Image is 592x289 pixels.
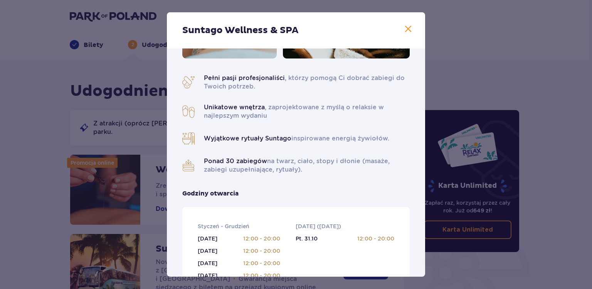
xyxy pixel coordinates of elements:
p: [DATE] [198,259,217,267]
img: Towels icon [182,159,195,172]
p: 12:00 - 20:00 [357,235,394,242]
p: na twarz, ciało, stopy i dłonie (masaże, zabiegi uzupełniające, rytuały). [204,157,410,174]
span: Unikatowe wnętrza [204,104,265,111]
p: inspirowane energią żywiołów. [204,134,389,143]
span: Ponad 30 zabiegów [204,157,267,165]
p: [DATE] ([DATE]) [296,222,341,230]
p: 12:00 - 20:00 [243,235,280,242]
p: Godziny otwarcia [182,189,239,198]
p: , zaprojektowane z myślą o relaksie w najlepszym wydaniu [204,103,410,120]
p: Suntago Wellness & SPA [182,25,298,36]
p: Styczeń - Grudzień [198,222,249,230]
img: spa icon [182,76,195,89]
img: Jacuzzi icon [182,132,195,145]
span: Pełni pasji profesjonaliści [204,74,285,82]
p: , którzy pomogą Ci dobrać zabiegi do Twoich potrzeb. [204,74,410,91]
span: Wyjątkowe rytuały Suntago [204,135,291,142]
p: 12:00 - 20:00 [243,272,280,279]
p: Pt. 31.10 [296,235,318,242]
p: [DATE] [198,247,217,255]
p: [DATE] [198,272,217,279]
img: Flip-Flops icon [182,105,195,118]
p: 12:00 - 20:00 [243,247,280,255]
p: [DATE] [198,235,217,242]
p: 12:00 - 20:00 [243,259,280,267]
